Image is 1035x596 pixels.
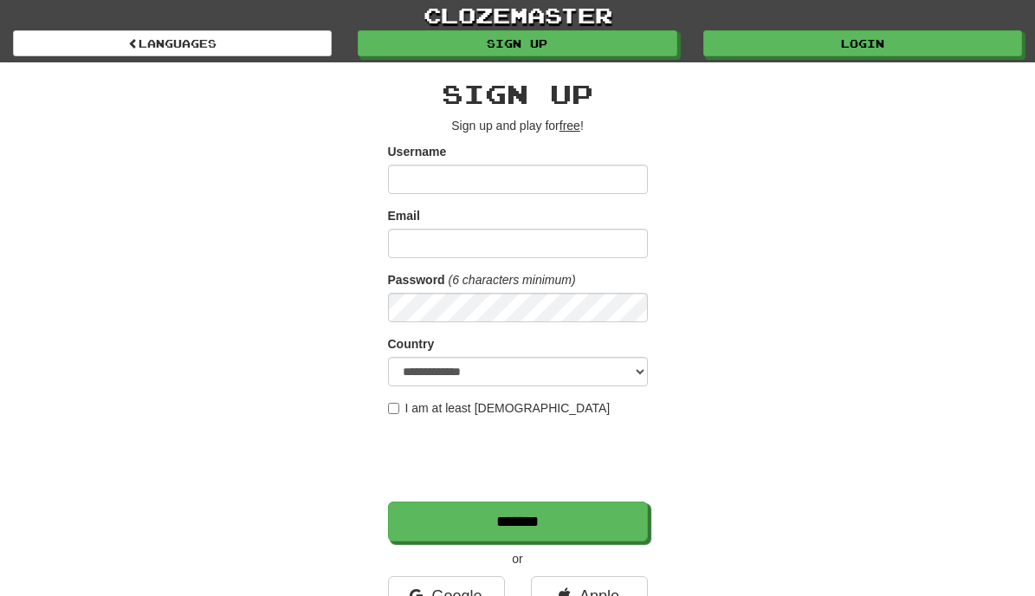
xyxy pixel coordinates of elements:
[388,425,651,493] iframe: reCAPTCHA
[358,30,676,56] a: Sign up
[388,403,399,414] input: I am at least [DEMOGRAPHIC_DATA]
[703,30,1022,56] a: Login
[388,335,435,353] label: Country
[388,117,648,134] p: Sign up and play for !
[13,30,332,56] a: Languages
[388,80,648,108] h2: Sign up
[449,273,576,287] em: (6 characters minimum)
[388,550,648,567] p: or
[560,119,580,133] u: free
[388,207,420,224] label: Email
[388,399,611,417] label: I am at least [DEMOGRAPHIC_DATA]
[388,271,445,288] label: Password
[388,143,447,160] label: Username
